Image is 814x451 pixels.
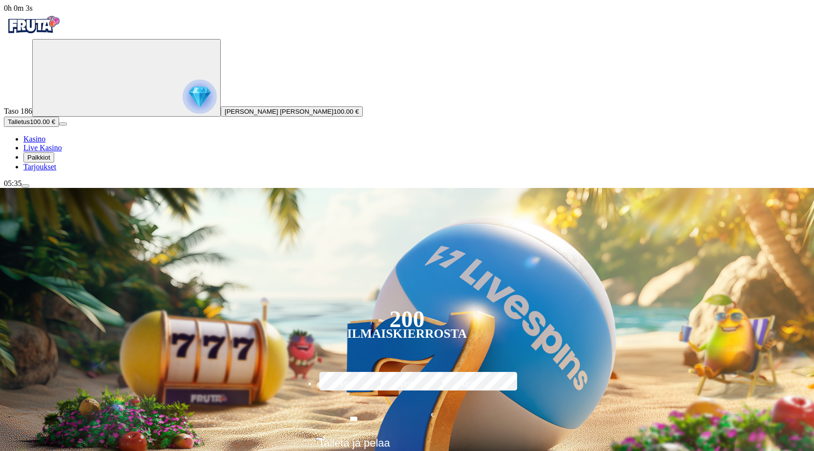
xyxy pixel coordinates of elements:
[183,80,217,114] img: reward progress
[225,108,334,115] span: [PERSON_NAME] [PERSON_NAME]
[8,118,30,125] span: Talletus
[323,434,326,440] span: €
[4,13,63,37] img: Fruta
[4,13,810,171] nav: Primary
[347,328,467,340] div: Ilmaiskierrosta
[378,370,436,399] label: €150
[23,163,56,171] a: gift-inverted iconTarjoukset
[317,370,374,399] label: €50
[4,117,59,127] button: Talletusplus icon100.00 €
[4,4,33,12] span: user session time
[431,410,434,420] span: €
[32,39,221,117] button: reward progress
[334,108,359,115] span: 100.00 €
[440,370,497,399] label: €250
[23,135,45,143] a: diamond iconKasino
[30,118,55,125] span: 100.00 €
[4,179,21,187] span: 05:35
[221,106,363,117] button: [PERSON_NAME] [PERSON_NAME]100.00 €
[4,30,63,39] a: Fruta
[23,163,56,171] span: Tarjoukset
[4,107,32,115] span: Taso 186
[59,123,67,125] button: menu
[23,152,54,163] button: reward iconPalkkiot
[389,313,424,325] div: 200
[21,184,29,187] button: menu
[27,154,50,161] span: Palkkiot
[23,143,62,152] span: Live Kasino
[23,135,45,143] span: Kasino
[23,143,62,152] a: poker-chip iconLive Kasino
